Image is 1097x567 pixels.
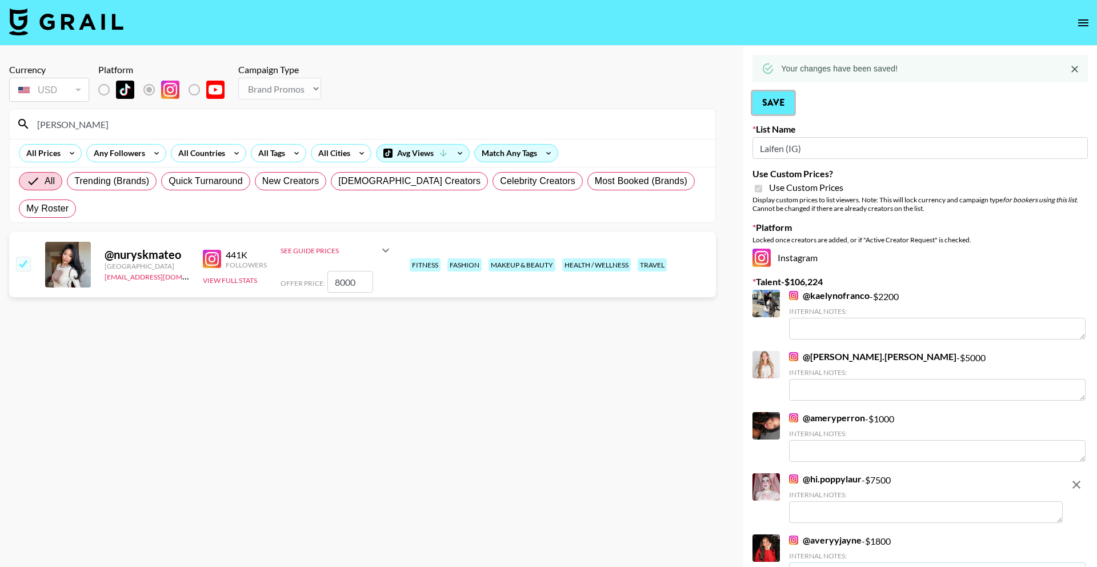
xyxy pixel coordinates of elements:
[789,490,1063,499] div: Internal Notes:
[251,145,287,162] div: All Tags
[789,413,798,422] img: Instagram
[1003,195,1076,204] em: for bookers using this list
[105,262,189,270] div: [GEOGRAPHIC_DATA]
[9,64,89,75] div: Currency
[161,81,179,99] img: Instagram
[789,351,956,362] a: @[PERSON_NAME].[PERSON_NAME]
[238,64,321,75] div: Campaign Type
[789,474,798,484] img: Instagram
[226,249,267,261] div: 441K
[9,8,123,35] img: Grail Talent
[169,174,243,188] span: Quick Turnaround
[789,291,798,300] img: Instagram
[781,58,898,79] div: Your changes have been saved!
[105,247,189,262] div: @ nuryskmateo
[281,237,393,264] div: See Guide Prices
[11,80,87,100] div: USD
[74,174,149,188] span: Trending (Brands)
[116,81,134,99] img: TikTok
[789,412,865,424] a: @ameryperron
[752,235,1088,244] div: Locked once creators are added, or if "Active Creator Request" is checked.
[752,249,771,267] img: Instagram
[789,352,798,361] img: Instagram
[789,307,1086,316] div: Internal Notes:
[500,174,575,188] span: Celebrity Creators
[206,81,225,99] img: YouTube
[1065,473,1088,496] button: remove
[9,75,89,104] div: Currency is locked to USD
[98,78,234,102] div: List locked to Instagram.
[475,145,558,162] div: Match Any Tags
[752,249,1088,267] div: Instagram
[489,258,555,271] div: makeup & beauty
[226,261,267,269] div: Followers
[595,174,687,188] span: Most Booked (Brands)
[338,174,481,188] span: [DEMOGRAPHIC_DATA] Creators
[752,195,1088,213] div: Display custom prices to list viewers. Note: This will lock currency and campaign type . Cannot b...
[789,290,1086,340] div: - $ 2200
[26,202,69,215] span: My Roster
[789,473,1063,523] div: - $ 7500
[410,258,441,271] div: fitness
[203,250,221,268] img: Instagram
[638,258,667,271] div: travel
[789,412,1086,462] div: - $ 1000
[789,552,1086,560] div: Internal Notes:
[752,276,1088,288] label: Talent - $ 106,224
[98,64,234,75] div: Platform
[45,174,55,188] span: All
[752,123,1088,135] label: List Name
[311,145,353,162] div: All Cities
[281,246,379,255] div: See Guide Prices
[281,279,325,288] span: Offer Price:
[752,168,1088,179] label: Use Custom Prices?
[789,351,1086,401] div: - $ 5000
[752,91,794,114] button: Save
[447,258,482,271] div: fashion
[789,290,870,301] a: @kaelynofranco
[562,258,631,271] div: health / wellness
[262,174,319,188] span: New Creators
[30,115,708,133] input: Search by User Name
[1066,61,1083,78] button: Close
[203,276,257,285] button: View Full Stats
[87,145,147,162] div: Any Followers
[1072,11,1095,34] button: open drawer
[789,368,1086,377] div: Internal Notes:
[789,473,862,485] a: @hi.poppylaur
[769,182,843,193] span: Use Custom Prices
[789,429,1086,438] div: Internal Notes:
[327,271,373,293] input: 8,000
[789,536,798,545] img: Instagram
[171,145,227,162] div: All Countries
[752,222,1088,233] label: Platform
[19,145,63,162] div: All Prices
[377,145,469,162] div: Avg Views
[105,270,219,281] a: [EMAIL_ADDRESS][DOMAIN_NAME]
[789,534,862,546] a: @averyyjayne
